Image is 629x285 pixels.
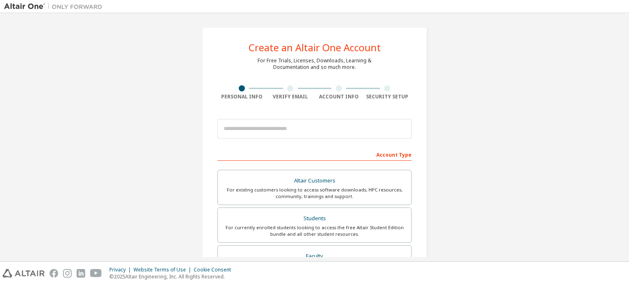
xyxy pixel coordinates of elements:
p: © 2025 Altair Engineering, Inc. All Rights Reserved. [109,273,236,280]
div: Account Info [314,93,363,100]
div: Cookie Consent [194,267,236,273]
div: Students [223,213,406,224]
div: Security Setup [363,93,412,100]
div: Faculty [223,251,406,262]
img: instagram.svg [63,269,72,278]
img: facebook.svg [50,269,58,278]
div: For existing customers looking to access software downloads, HPC resources, community, trainings ... [223,187,406,200]
div: For currently enrolled students looking to access the free Altair Student Edition bundle and all ... [223,224,406,237]
div: Verify Email [266,93,315,100]
div: Website Terms of Use [133,267,194,273]
div: Personal Info [217,93,266,100]
img: linkedin.svg [77,269,85,278]
div: Account Type [217,148,412,161]
img: altair_logo.svg [2,269,45,278]
img: Altair One [4,2,106,11]
img: youtube.svg [90,269,102,278]
div: Create an Altair One Account [249,43,381,52]
div: For Free Trials, Licenses, Downloads, Learning & Documentation and so much more. [258,57,371,71]
div: Privacy [109,267,133,273]
div: Altair Customers [223,175,406,187]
